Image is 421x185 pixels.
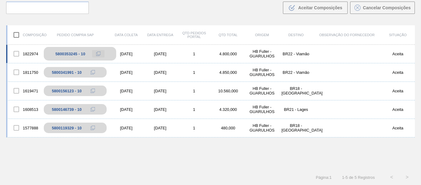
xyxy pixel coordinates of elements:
div: 4.850,000 [211,70,245,75]
div: 1811750 [7,66,41,79]
div: 1 [177,126,211,130]
button: Aceitar Composições [283,2,348,14]
div: HB Fuller - GUARULHOS [245,86,279,95]
div: 5800341991 - 10 [52,70,82,75]
div: Copiar [87,106,99,113]
div: 5800146739 - 10 [52,107,82,112]
div: [DATE] [109,89,143,93]
div: 1822974 [7,47,41,60]
div: Qtd Pedidos Portal [177,31,211,39]
div: HB Fuller - GUARULHOS [245,105,279,114]
div: Data entrega [143,33,177,37]
div: [DATE] [109,70,143,75]
div: 5800156123 - 10 [52,89,82,93]
div: Aceita [381,89,415,93]
div: 1608513 [7,103,41,116]
div: [DATE] [109,107,143,112]
button: < [384,170,399,185]
div: Qtd Total [211,33,245,37]
div: [DATE] [143,52,177,56]
div: 1577888 [7,121,41,134]
div: Aceita [381,70,415,75]
div: Aceita [381,107,415,112]
div: Destino [279,33,313,37]
div: BR18 - Pernambuco [279,86,313,95]
div: 4.320,000 [211,107,245,112]
div: Pedido Compra SAP [41,33,109,37]
div: 5800119329 - 10 [52,126,82,130]
div: [DATE] [143,107,177,112]
div: 1619471 [7,84,41,97]
div: Origem [245,33,279,37]
div: Copiar [92,50,104,57]
div: [DATE] [143,89,177,93]
span: Página : 1 [316,175,332,180]
div: Aceita [381,126,415,130]
div: Situação [381,33,415,37]
span: Aceitar Composições [298,5,342,10]
div: [DATE] [143,126,177,130]
div: 4.800,000 [211,52,245,56]
div: 480,000 [211,126,245,130]
div: 10.560,000 [211,89,245,93]
div: 1 [177,70,211,75]
div: BR21 - Lages [279,107,313,112]
div: 1 [177,107,211,112]
div: [DATE] [109,52,143,56]
div: Data coleta [109,33,143,37]
div: Copiar [87,69,99,76]
div: Copiar [87,124,99,132]
div: [DATE] [143,70,177,75]
div: HB Fuller - GUARULHOS [245,123,279,132]
div: Aceita [381,52,415,56]
div: 5800353245 - 10 [55,52,85,56]
span: Cancelar Composições [363,5,411,10]
button: > [399,170,415,185]
button: Cancelar Composições [350,2,415,14]
div: Copiar [87,87,99,95]
div: Observação do Fornecedor [313,33,381,37]
div: BR18 - Pernambuco [279,123,313,132]
div: 1 [177,52,211,56]
div: 1 [177,89,211,93]
div: HB Fuller - GUARULHOS [245,49,279,58]
span: 1 - 5 de 5 Registros [341,175,375,180]
div: BR22 - Viamão [279,70,313,75]
div: [DATE] [109,126,143,130]
div: HB Fuller - GUARULHOS [245,68,279,77]
div: BR22 - Viamão [279,52,313,56]
div: Composição [7,28,41,41]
